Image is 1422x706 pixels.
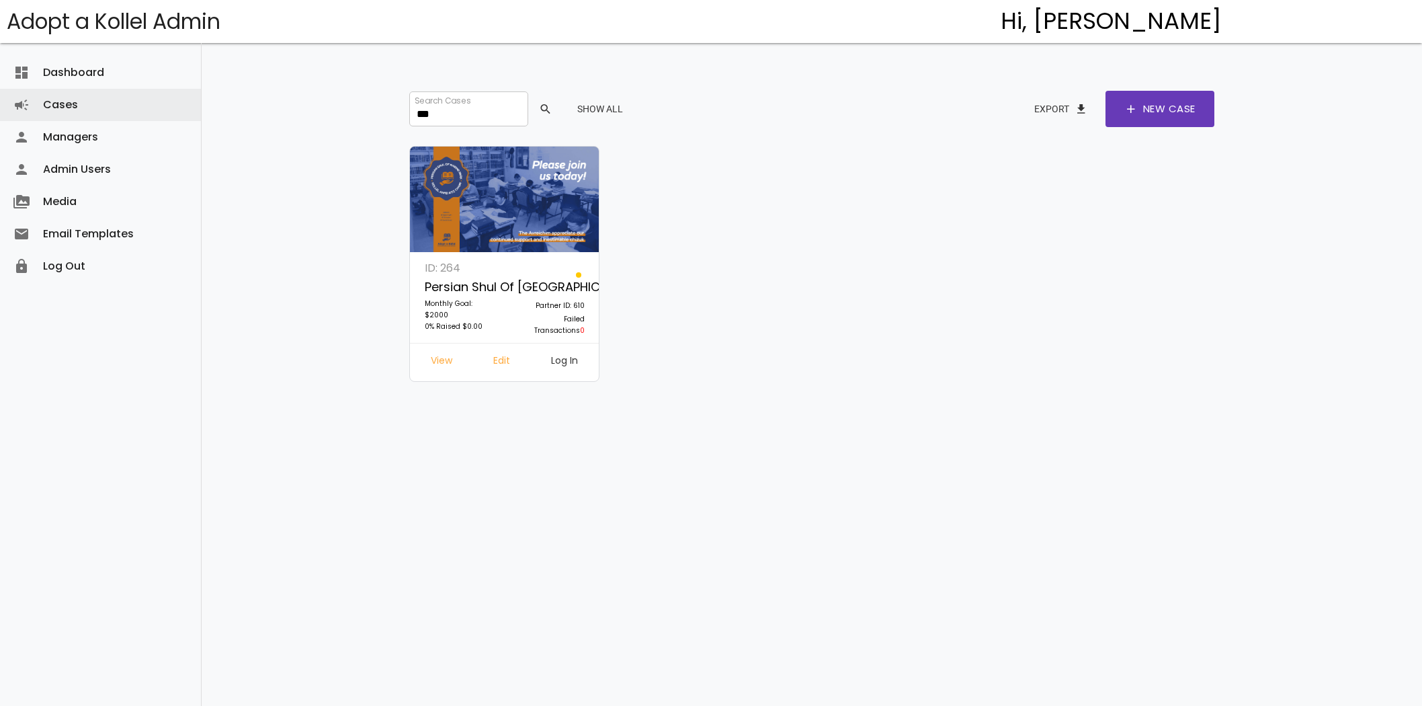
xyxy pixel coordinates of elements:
[425,321,497,334] p: 0% Raised $0.00
[425,259,497,277] p: ID: 264
[540,350,589,375] a: Log In
[1075,97,1088,121] span: file_download
[13,153,30,186] i: person
[1001,9,1222,34] h4: Hi, [PERSON_NAME]
[539,97,552,121] span: search
[417,259,504,343] a: ID: 264 Persian Shul of [GEOGRAPHIC_DATA] Monthly Goal: $2000 0% Raised $0.00
[425,298,497,321] p: Monthly Goal: $2000
[13,56,30,89] i: dashboard
[1023,97,1099,121] button: Exportfile_download
[567,97,634,121] button: Show All
[425,277,497,298] p: Persian Shul of [GEOGRAPHIC_DATA]
[528,97,560,121] button: search
[410,147,599,253] img: lxqVbX3kK8.ip3fR5EUFB.jpg
[13,186,30,218] i: perm_media
[13,218,30,250] i: email
[13,121,30,153] i: person
[1105,91,1214,127] a: addNew Case
[512,313,585,336] p: Failed Transactions
[13,89,30,121] i: campaign
[420,350,463,375] a: View
[483,350,521,375] a: Edit
[580,325,585,336] span: 0
[1124,91,1138,127] span: add
[13,250,30,282] i: lock
[512,300,585,313] p: Partner ID: 610
[505,259,592,343] a: Partner ID: 610 Failed Transactions0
